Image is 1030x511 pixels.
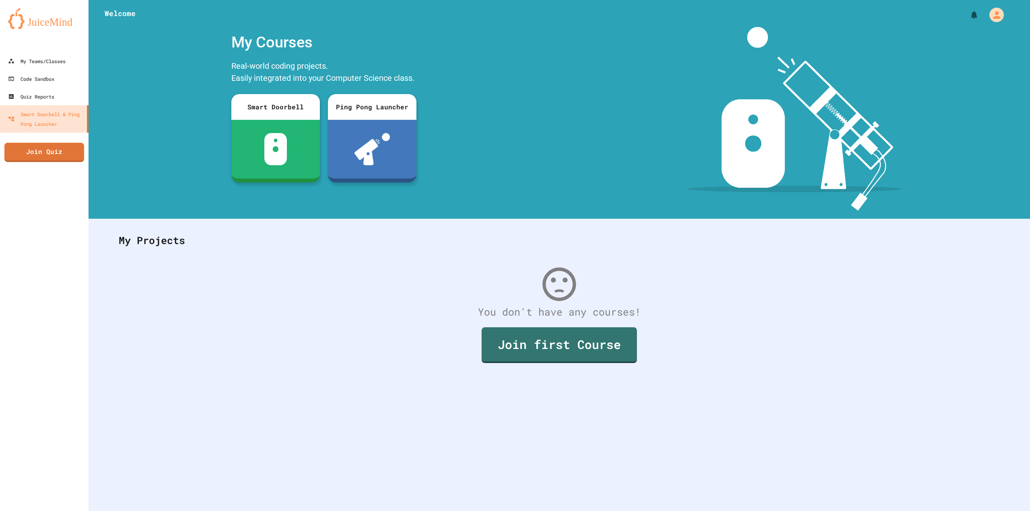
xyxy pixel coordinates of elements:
[8,8,80,29] img: logo-orange.svg
[328,94,416,120] div: Ping Pong Launcher
[354,133,390,165] img: ppl-with-ball.png
[8,74,54,84] div: Code Sandbox
[227,58,420,88] div: Real-world coding projects. Easily integrated into your Computer Science class.
[227,27,420,58] div: My Courses
[981,6,1006,24] div: My Account
[8,92,54,101] div: Quiz Reports
[954,8,981,22] div: My Notifications
[687,27,902,211] img: banner-image-my-projects.png
[111,304,1008,320] div: You don't have any courses!
[264,133,287,165] img: sdb-white.svg
[4,143,84,162] a: Join Quiz
[482,327,637,363] a: Join first Course
[8,56,66,66] div: My Teams/Classes
[8,109,84,129] div: Smart Doorbell & Ping Pong Launcher
[111,225,1008,256] div: My Projects
[231,94,320,120] div: Smart Doorbell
